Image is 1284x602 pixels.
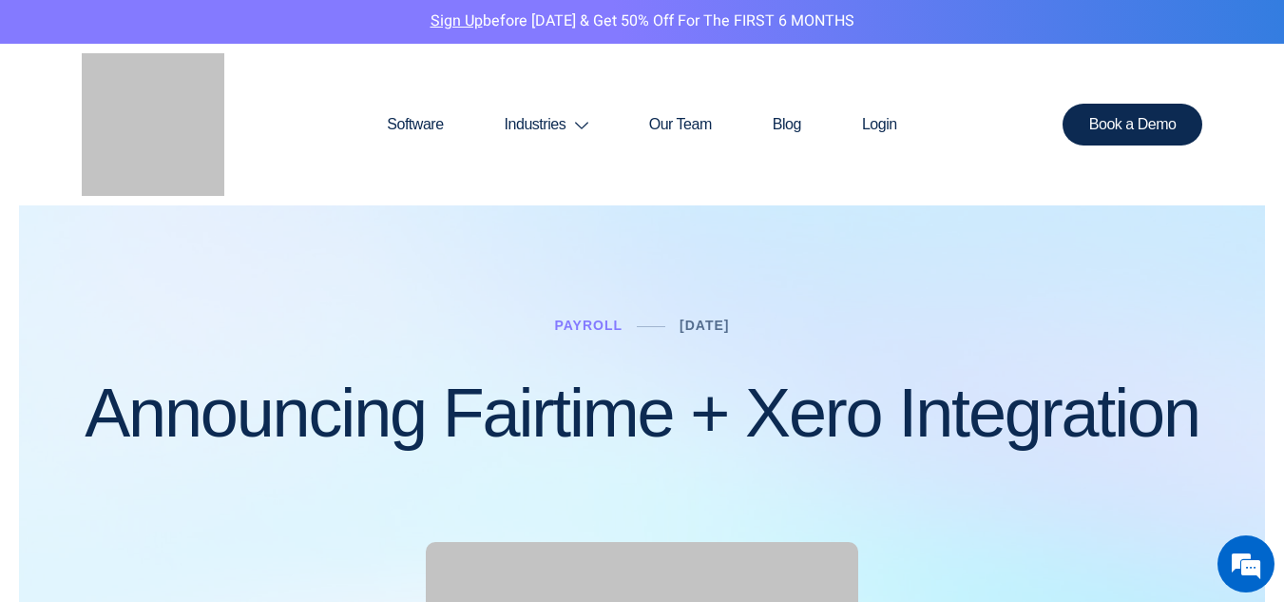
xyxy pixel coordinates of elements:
[619,79,742,170] a: Our Team
[555,318,623,333] a: Payroll
[1089,117,1177,132] span: Book a Demo
[431,10,483,32] a: Sign Up
[742,79,832,170] a: Blog
[1063,104,1203,146] a: Book a Demo
[474,79,619,170] a: Industries
[85,376,1199,451] h1: Announcing Fairtime + Xero Integration
[680,318,729,333] a: [DATE]
[14,10,1270,34] p: before [DATE] & Get 50% Off for the FIRST 6 MONTHS
[356,79,473,170] a: Software
[832,79,928,170] a: Login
